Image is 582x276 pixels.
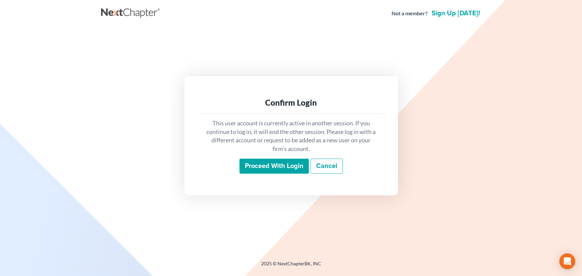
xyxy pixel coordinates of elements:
div: 2025 © NextChapterBK, INC [101,260,481,272]
input: Proceed with login [239,159,309,174]
a: Sign up [DATE]! [430,10,481,17]
a: Cancel [311,159,343,174]
div: Confirm Login [206,97,377,108]
p: This user account is currently active in another session. If you continue to log in, it will end ... [206,119,377,153]
div: Open Intercom Messenger [559,253,575,269]
strong: Not a member? [392,10,428,17]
